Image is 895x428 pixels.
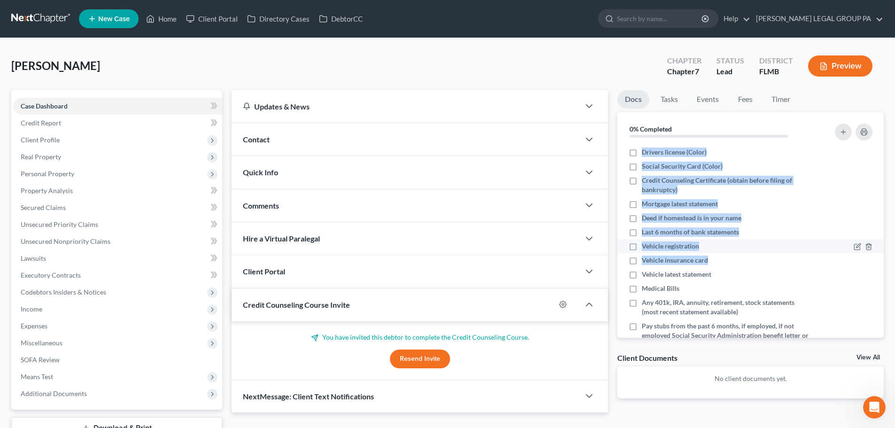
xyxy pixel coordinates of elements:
span: Mortgage latest statement [642,199,718,209]
span: Real Property [21,153,61,161]
span: Drivers license (Color) [642,148,707,157]
strong: 0% Completed [630,125,672,133]
span: Help [149,317,164,323]
a: Secured Claims [13,199,222,216]
div: District [759,55,793,66]
a: Credit Report [13,115,222,132]
a: DebtorCC [314,10,367,27]
span: Pay stubs from the past 6 months, if employed, if not employed Social Security Administration ben... [642,321,809,350]
div: Close [165,4,182,21]
span: Vehicle insurance card [642,256,708,265]
span: 7 [695,67,699,76]
div: • 5h ago [90,42,117,52]
span: Home [22,317,41,323]
a: Client Portal [181,10,242,27]
a: Unsecured Nonpriority Claims [13,233,222,250]
div: • [DATE] [90,77,116,87]
p: No client documents yet. [625,374,876,383]
span: Credit Counseling Certificate (obtain before filing of bankruptcy) [642,176,809,195]
span: New Case [98,16,130,23]
span: Deed if homestead is in your name [642,213,741,223]
span: Hire a Virtual Paralegal [243,234,320,243]
span: Personal Property [21,170,74,178]
button: Resend Invite [390,350,450,368]
div: Chapter [667,55,701,66]
div: Chapter [667,66,701,77]
span: Vehicle registration [642,241,699,251]
div: [PERSON_NAME] [33,42,88,52]
a: Home [141,10,181,27]
div: FLMB [759,66,793,77]
span: Any 401k, IRA, annuity, retirement, stock statements (most recent statement available) [642,298,809,317]
span: SOFA Review [21,356,60,364]
span: Case Dashboard [21,102,68,110]
span: Property Analysis [21,187,73,195]
div: Status [716,55,744,66]
a: Help [719,10,750,27]
h1: Messages [70,4,120,20]
a: Lawsuits [13,250,222,267]
a: View All [856,354,880,361]
a: Events [689,90,726,109]
a: SOFA Review [13,351,222,368]
span: Client Profile [21,136,60,144]
a: Directory Cases [242,10,314,27]
div: [PERSON_NAME] [33,112,88,122]
span: Secured Claims [21,203,66,211]
a: Tasks [653,90,685,109]
span: Expenses [21,322,47,330]
iframe: Intercom live chat [863,396,886,419]
a: Docs [617,90,649,109]
span: Vehicle latest statement [642,270,711,279]
span: Codebtors Insiders & Notices [21,288,106,296]
button: Send us a message [43,265,145,283]
div: Lead [716,66,744,77]
span: [PERSON_NAME] [11,59,100,72]
span: Last 6 months of bank statements [642,227,739,237]
span: Additional Documents [21,389,87,397]
a: Property Analysis [13,182,222,199]
div: Updates & News [243,101,568,111]
button: Help [125,293,188,331]
span: Social Security Card (Color) [642,162,723,171]
span: Miscellaneous [21,339,62,347]
a: Case Dashboard [13,98,222,115]
img: Profile image for Lindsey [11,102,30,121]
span: NextMessage: Client Text Notifications [243,392,374,401]
img: Profile image for Emma [11,68,30,86]
button: Messages [62,293,125,331]
span: Means Test [21,373,53,381]
input: Search by name... [617,10,703,27]
span: Unsecured Nonpriority Claims [21,237,110,245]
span: Lawsuits [21,254,46,262]
span: Client Portal [243,267,285,276]
div: Client Documents [617,353,677,363]
div: • [DATE] [90,112,116,122]
img: Profile image for Emma [11,33,30,52]
span: Unsecured Priority Claims [21,220,98,228]
a: Fees [730,90,760,109]
p: You have invited this debtor to complete the Credit Counseling Course. [243,333,597,342]
a: [PERSON_NAME] LEGAL GROUP PA [751,10,883,27]
span: Contact [243,135,270,144]
a: Unsecured Priority Claims [13,216,222,233]
span: Income [21,305,42,313]
span: Quick Info [243,168,278,177]
span: Messages [76,317,112,323]
div: [PERSON_NAME] [33,77,88,87]
button: Preview [808,55,872,77]
a: Timer [764,90,798,109]
span: Comments [243,201,279,210]
span: Medical Bills [642,284,679,293]
span: Executory Contracts [21,271,81,279]
a: Executory Contracts [13,267,222,284]
span: Credit Counseling Course Invite [243,300,350,309]
span: Credit Report [21,119,61,127]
